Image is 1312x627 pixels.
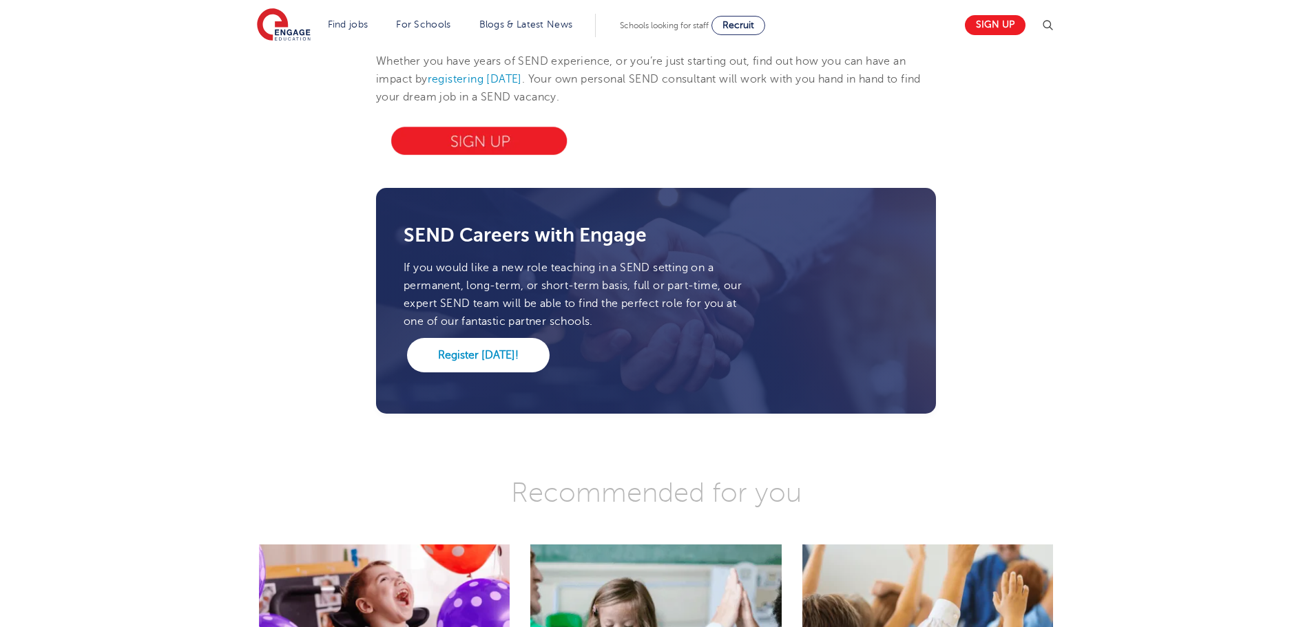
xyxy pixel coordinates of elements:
[249,476,1063,510] h3: Recommended for you
[965,15,1025,35] a: Sign up
[404,226,908,245] h3: SEND Careers with Engage
[376,55,906,85] span: Whether you have years of SEND experience, or you’re just starting out, find out how you can have...
[428,73,522,85] a: registering [DATE]
[711,16,765,35] a: Recruit
[620,21,709,30] span: Schools looking for staff
[396,19,450,30] a: For Schools
[257,8,311,43] img: Engage Education
[479,19,573,30] a: Blogs & Latest News
[376,73,921,103] span: . Your own personal SEND consultant will work with you hand in hand to find your dream job in a S...
[328,19,368,30] a: Find jobs
[404,259,747,331] p: If you would like a new role teaching in a SEND setting on a permanent, long-term, or short-term ...
[722,20,754,30] span: Recruit
[407,338,550,372] a: Register [DATE]!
